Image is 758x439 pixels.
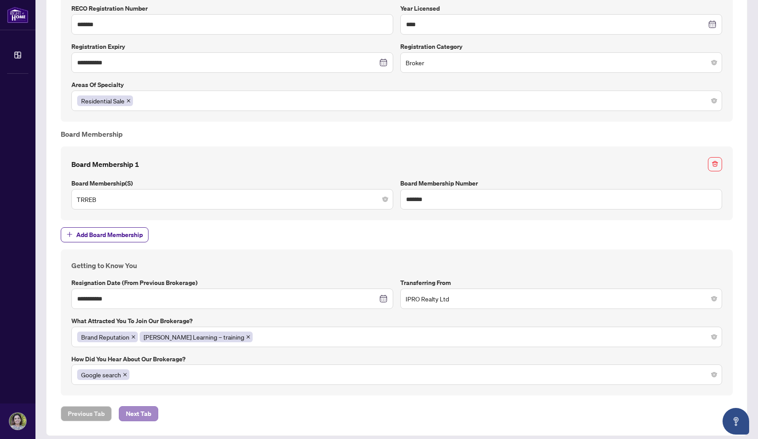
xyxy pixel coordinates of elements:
[71,260,722,271] h4: Getting to Know You
[77,369,129,380] span: Google search
[61,129,733,139] h4: Board Membership
[144,332,244,342] span: [PERSON_NAME] Learning – training
[66,231,73,237] span: plus
[383,197,388,202] span: close-circle
[81,332,129,342] span: Brand Reputation
[71,354,722,364] label: How did you hear about our brokerage?
[406,54,717,71] span: Broker
[140,332,253,342] span: RAHR Learning – training
[723,408,749,435] button: Open asap
[61,227,148,242] button: Add Board Membership
[71,178,393,188] label: Board Membership(s)
[7,7,28,23] img: logo
[400,278,722,288] label: Transferring From
[77,332,138,342] span: Brand Reputation
[71,316,722,326] label: What attracted you to join our brokerage?
[711,296,717,301] span: close-circle
[77,95,133,106] span: Residential Sale
[71,4,393,13] label: RECO Registration Number
[711,60,717,65] span: close-circle
[126,99,131,103] span: close
[71,159,139,170] h4: Board Membership 1
[71,278,393,288] label: Resignation Date (from previous brokerage)
[81,370,121,380] span: Google search
[119,406,158,421] button: Next Tab
[71,42,393,51] label: Registration Expiry
[126,407,151,421] span: Next Tab
[131,335,136,339] span: close
[400,178,722,188] label: Board Membership Number
[81,96,125,106] span: Residential Sale
[77,191,388,208] span: TRREB
[400,4,722,13] label: Year Licensed
[61,406,112,421] button: Previous Tab
[9,413,26,430] img: Profile Icon
[400,42,722,51] label: Registration Category
[711,334,717,340] span: close-circle
[123,372,127,377] span: close
[711,98,717,103] span: close-circle
[76,228,143,242] span: Add Board Membership
[711,372,717,377] span: close-circle
[71,80,722,90] label: Areas of Specialty
[406,290,717,307] span: IPRO Realty Ltd
[246,335,250,339] span: close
